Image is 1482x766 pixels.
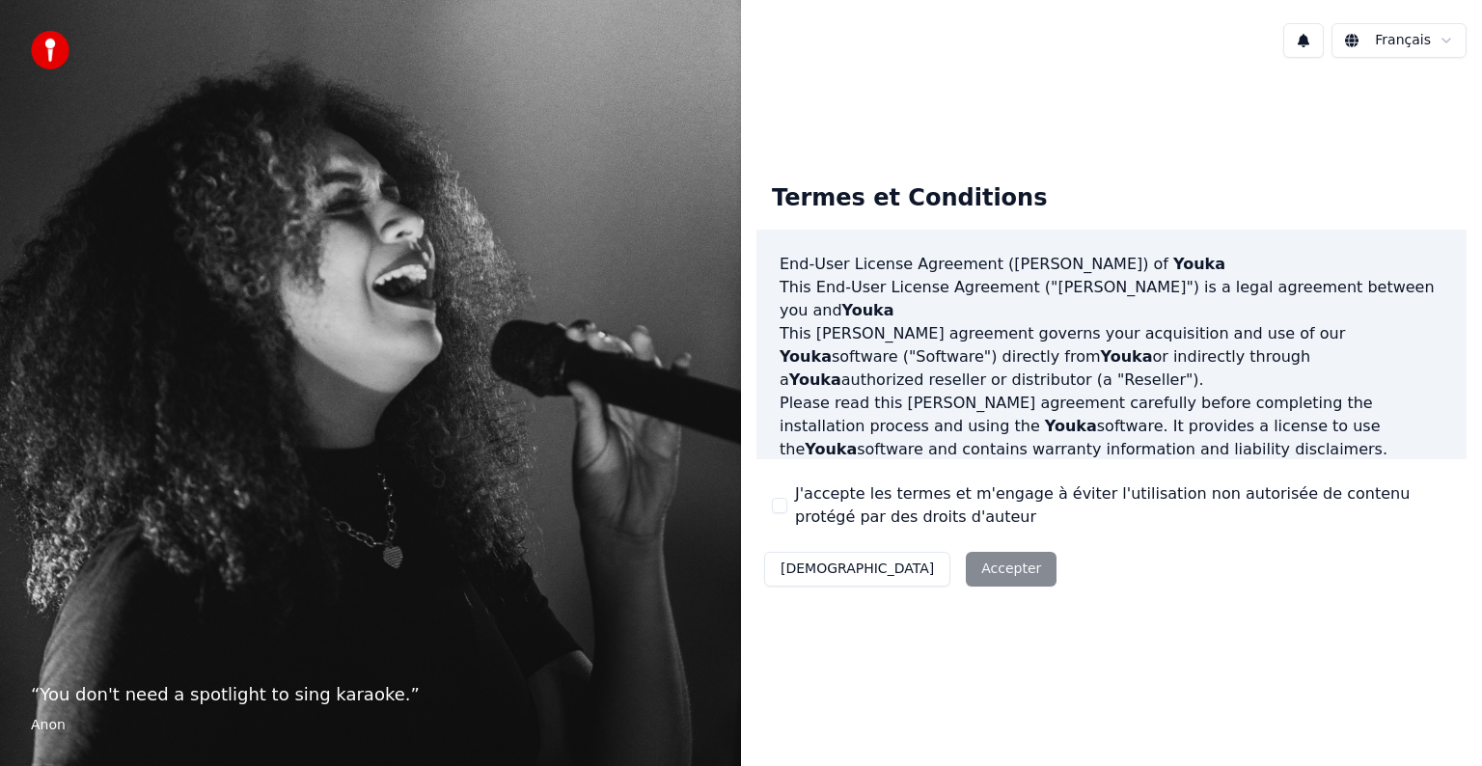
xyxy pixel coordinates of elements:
button: [DEMOGRAPHIC_DATA] [764,552,950,587]
img: youka [31,31,69,69]
span: Youka [842,301,894,319]
span: Youka [1045,417,1097,435]
label: J'accepte les termes et m'engage à éviter l'utilisation non autorisée de contenu protégé par des ... [795,482,1451,529]
p: “ You don't need a spotlight to sing karaoke. ” [31,681,710,708]
p: Please read this [PERSON_NAME] agreement carefully before completing the installation process and... [780,392,1443,461]
span: Youka [1173,255,1225,273]
h3: End-User License Agreement ([PERSON_NAME]) of [780,253,1443,276]
footer: Anon [31,716,710,735]
span: Youka [1101,347,1153,366]
p: This [PERSON_NAME] agreement governs your acquisition and use of our software ("Software") direct... [780,322,1443,392]
span: Youka [805,440,857,458]
span: Youka [780,347,832,366]
div: Termes et Conditions [756,168,1062,230]
p: This End-User License Agreement ("[PERSON_NAME]") is a legal agreement between you and [780,276,1443,322]
span: Youka [789,370,841,389]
